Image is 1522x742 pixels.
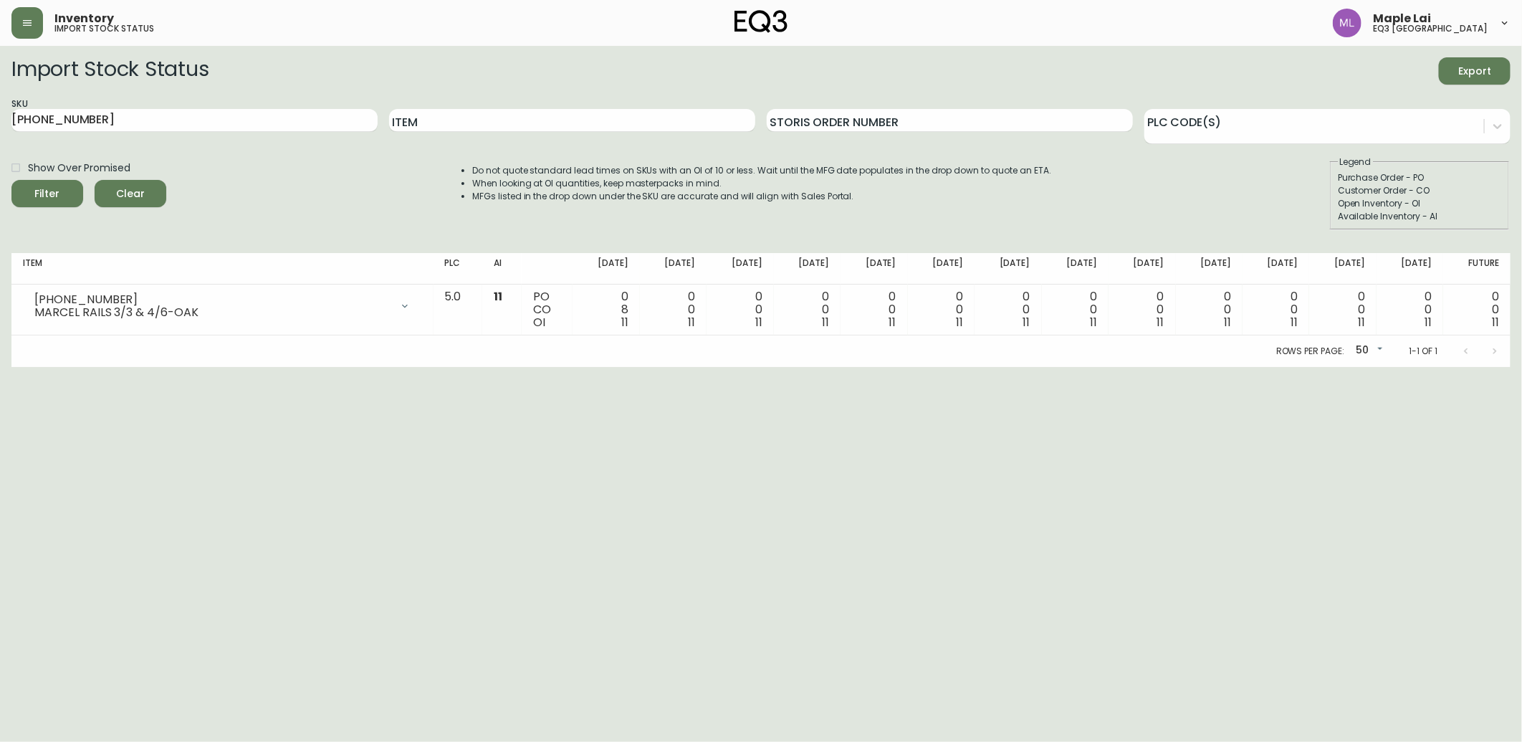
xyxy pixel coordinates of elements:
[1338,171,1501,184] div: Purchase Order - PO
[1157,314,1164,330] span: 11
[1409,345,1437,358] p: 1-1 of 1
[1373,13,1431,24] span: Maple Lai
[1276,345,1344,358] p: Rows per page:
[734,10,788,33] img: logo
[35,185,60,203] div: Filter
[841,253,907,285] th: [DATE]
[1176,253,1243,285] th: [DATE]
[54,13,114,24] span: Inventory
[1388,290,1432,329] div: 0 0
[106,185,155,203] span: Clear
[1309,253,1376,285] th: [DATE]
[34,306,391,319] div: MARCEL RAILS 3/3 & 4/6-OAK
[1455,290,1499,329] div: 0 0
[1042,253,1109,285] th: [DATE]
[1291,314,1298,330] span: 11
[919,290,963,329] div: 0 0
[54,24,154,33] h5: import stock status
[1492,314,1499,330] span: 11
[34,293,391,306] div: [PHONE_NUMBER]
[1450,62,1499,80] span: Export
[774,253,841,285] th: [DATE]
[1373,24,1488,33] h5: eq3 [GEOGRAPHIC_DATA]
[1224,314,1231,330] span: 11
[640,253,707,285] th: [DATE]
[1053,290,1097,329] div: 0 0
[1254,290,1298,329] div: 0 0
[1321,290,1364,329] div: 0 0
[28,161,130,176] span: Show Over Promised
[1333,9,1361,37] img: 61e28cffcf8cc9f4e300d877dd684943
[11,57,209,85] h2: Import Stock Status
[822,314,829,330] span: 11
[533,290,561,329] div: PO CO
[494,288,502,305] span: 11
[755,314,762,330] span: 11
[434,285,483,336] td: 5.0
[908,253,975,285] th: [DATE]
[584,290,628,329] div: 0 8
[1338,210,1501,223] div: Available Inventory - AI
[852,290,896,329] div: 0 0
[1023,314,1030,330] span: 11
[688,314,695,330] span: 11
[472,177,1051,190] li: When looking at OI quantities, keep masterpacks in mind.
[1120,290,1164,329] div: 0 0
[472,164,1051,177] li: Do not quote standard lead times on SKUs with an OI of 10 or less. Wait until the MFG date popula...
[975,253,1041,285] th: [DATE]
[1377,253,1443,285] th: [DATE]
[11,253,434,285] th: Item
[986,290,1030,329] div: 0 0
[1439,57,1511,85] button: Export
[434,253,483,285] th: PLC
[1338,184,1501,197] div: Customer Order - CO
[707,253,773,285] th: [DATE]
[95,180,166,207] button: Clear
[1425,314,1432,330] span: 11
[651,290,695,329] div: 0 0
[482,253,522,285] th: AI
[23,290,422,322] div: [PHONE_NUMBER]MARCEL RAILS 3/3 & 4/6-OAK
[1187,290,1231,329] div: 0 0
[718,290,762,329] div: 0 0
[1358,314,1365,330] span: 11
[11,180,83,207] button: Filter
[785,290,829,329] div: 0 0
[621,314,628,330] span: 11
[1338,156,1373,168] legend: Legend
[1109,253,1175,285] th: [DATE]
[956,314,963,330] span: 11
[1338,197,1501,210] div: Open Inventory - OI
[573,253,639,285] th: [DATE]
[1090,314,1097,330] span: 11
[1243,253,1309,285] th: [DATE]
[1443,253,1511,285] th: Future
[472,190,1051,203] li: MFGs listed in the drop down under the SKU are accurate and will align with Sales Portal.
[1350,339,1386,363] div: 50
[533,314,545,330] span: OI
[889,314,896,330] span: 11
